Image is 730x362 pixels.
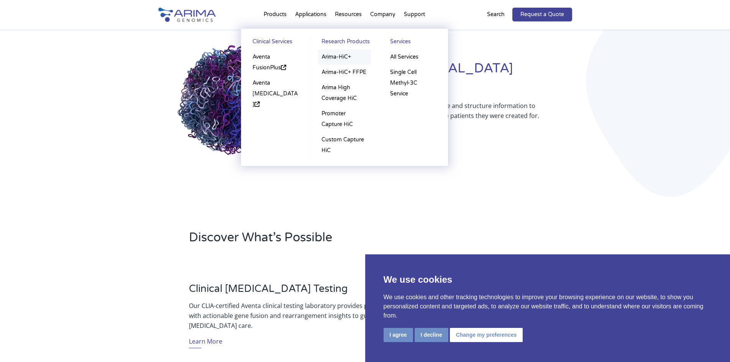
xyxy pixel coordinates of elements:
[318,36,371,49] a: Research Products
[189,229,463,252] h2: Discover What’s Possible
[158,8,216,22] img: Arima-Genomics-logo
[318,106,371,132] a: Promoter Capture HiC
[318,65,371,80] a: Arima-HiC+ FFPE
[386,65,440,102] a: Single Cell Methyl-3C Service
[318,80,371,106] a: Arima High Coverage HiC
[318,132,371,158] a: Custom Capture HiC
[189,283,397,301] h3: Clinical [MEDICAL_DATA] Testing
[415,328,448,342] button: I decline
[249,36,302,49] a: Clinical Services
[384,328,413,342] button: I agree
[249,75,302,112] a: Aventa [MEDICAL_DATA]
[328,60,572,101] h1: Redefining [MEDICAL_DATA] Diagnostics
[318,49,371,65] a: Arima-HiC+
[386,36,440,49] a: Services
[450,328,523,342] button: Change my preferences
[386,49,440,65] a: All Services
[189,336,222,348] a: Learn More
[189,301,397,331] p: Our CLIA-certified Aventa clinical testing laboratory provides physicians with actionable gene fu...
[487,10,505,20] p: Search
[384,273,712,287] p: We use cookies
[512,8,572,21] a: Request a Quote
[384,293,712,320] p: We use cookies and other tracking technologies to improve your browsing experience on our website...
[249,49,302,75] a: Aventa FusionPlus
